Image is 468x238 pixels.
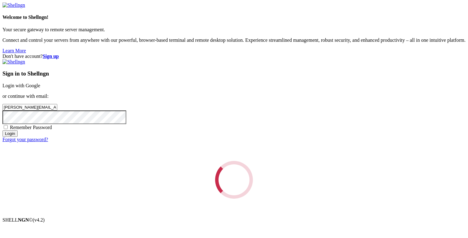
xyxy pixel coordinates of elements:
p: Your secure gateway to remote server management. [2,27,466,32]
a: Login with Google [2,83,40,88]
a: Sign up [43,54,59,59]
input: Login [2,130,18,137]
div: Don't have account? [2,54,466,59]
span: 4.2.0 [33,217,45,223]
div: Loading... [212,158,256,202]
span: SHELL © [2,217,45,223]
h4: Welcome to Shellngn! [2,15,466,20]
h3: Sign in to Shellngn [2,70,466,77]
span: Remember Password [10,125,52,130]
img: Shellngn [2,59,25,65]
img: Shellngn [2,2,25,8]
p: or continue with email: [2,93,466,99]
p: Connect and control your servers from anywhere with our powerful, browser-based terminal and remo... [2,37,466,43]
input: Remember Password [4,125,8,129]
a: Forgot your password? [2,137,48,142]
b: NGN [18,217,29,223]
input: Email address [2,104,57,110]
a: Learn More [2,48,26,53]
